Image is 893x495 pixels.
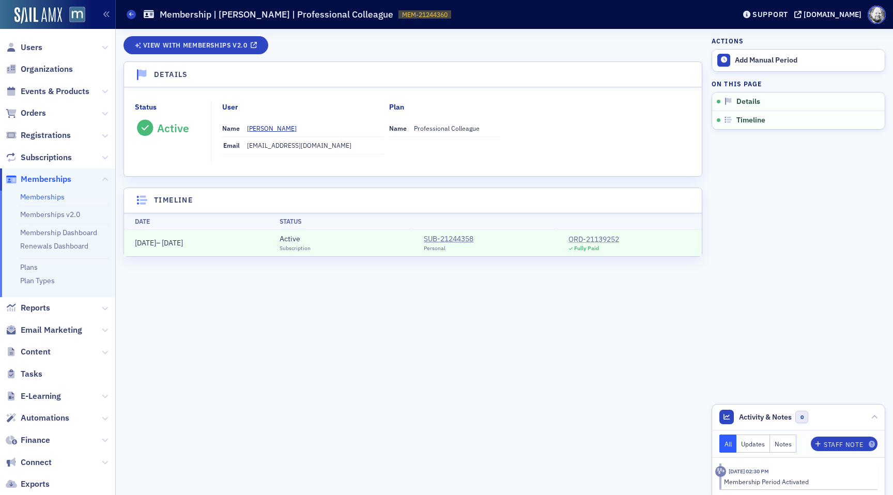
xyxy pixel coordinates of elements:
span: Email [223,141,240,149]
span: Users [21,42,42,53]
div: User [222,102,238,113]
div: [DOMAIN_NAME] [804,10,861,19]
span: E-Learning [21,391,61,402]
a: Connect [6,457,52,468]
span: Tasks [21,368,42,380]
div: Subscription [280,244,311,253]
div: Plan [389,102,404,113]
button: Staff Note [811,437,877,451]
a: Email Marketing [6,324,82,336]
span: Automations [21,412,69,424]
span: Timeline [736,116,765,125]
span: [DATE] [162,238,183,247]
div: Personal [424,244,473,253]
div: Support [752,10,788,19]
th: Date [124,213,269,230]
h4: Timeline [154,195,193,206]
div: Status [135,102,157,113]
span: [DATE] [135,238,156,247]
a: Memberships [20,192,65,202]
span: Reports [21,302,50,314]
a: Membership Dashboard [20,228,97,237]
div: Fully Paid [574,245,599,252]
h4: Actions [712,36,744,45]
span: Memberships [21,174,71,185]
a: Reports [6,302,50,314]
span: View with Memberships v2.0 [143,42,248,48]
button: Add Manual Period [712,50,885,71]
a: Registrations [6,130,71,141]
button: Updates [736,435,770,453]
a: Content [6,346,51,358]
a: Users [6,42,42,53]
img: SailAMX [69,7,85,23]
a: [PERSON_NAME] [247,123,304,133]
span: Details [736,97,760,106]
span: Content [21,346,51,358]
span: Profile [868,6,886,24]
div: Add Manual Period [735,56,880,65]
span: Events & Products [21,86,89,97]
span: Organizations [21,64,73,75]
a: Plan Types [20,276,55,285]
span: Activity & Notes [739,412,792,423]
div: Activity [715,466,726,477]
span: 0 [795,411,808,424]
time: 7/29/2025 02:30 PM [729,468,769,475]
a: View with Memberships v2.0 [124,36,268,54]
a: Memberships [6,174,71,185]
span: – [135,238,183,247]
span: Exports [21,478,50,490]
a: ORD-21139252 [568,234,619,245]
span: Name [389,124,407,132]
dd: Professional Colleague [414,120,500,136]
a: E-Learning [6,391,61,402]
span: Orders [21,107,46,119]
a: Events & Products [6,86,89,97]
a: Memberships v2.0 [20,210,80,219]
h4: On this page [712,79,885,88]
span: Connect [21,457,52,468]
div: Membership Period Activated [724,477,870,486]
div: Staff Note [824,442,863,447]
a: Organizations [6,64,73,75]
a: Automations [6,412,69,424]
span: Registrations [21,130,71,141]
a: Renewals Dashboard [20,241,88,251]
a: Plans [20,262,38,272]
a: Exports [6,478,50,490]
a: Subscriptions [6,152,72,163]
span: Finance [21,435,50,446]
span: Name [222,124,240,132]
a: Orders [6,107,46,119]
div: [PERSON_NAME] [247,123,297,133]
th: Status [269,213,413,230]
a: Tasks [6,368,42,380]
div: Active [157,121,189,135]
button: All [719,435,737,453]
span: MEM-21244360 [402,10,448,19]
a: SUB-21244358 [424,234,473,244]
button: [DOMAIN_NAME] [794,11,865,18]
img: SailAMX [14,7,62,24]
a: Finance [6,435,50,446]
button: Notes [770,435,797,453]
dd: [EMAIL_ADDRESS][DOMAIN_NAME] [247,137,384,153]
div: Active [280,234,311,244]
span: Email Marketing [21,324,82,336]
h1: Membership | [PERSON_NAME] | Professional Colleague [160,8,393,21]
span: Subscriptions [21,152,72,163]
h4: Details [154,69,188,80]
a: View Homepage [62,7,85,24]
